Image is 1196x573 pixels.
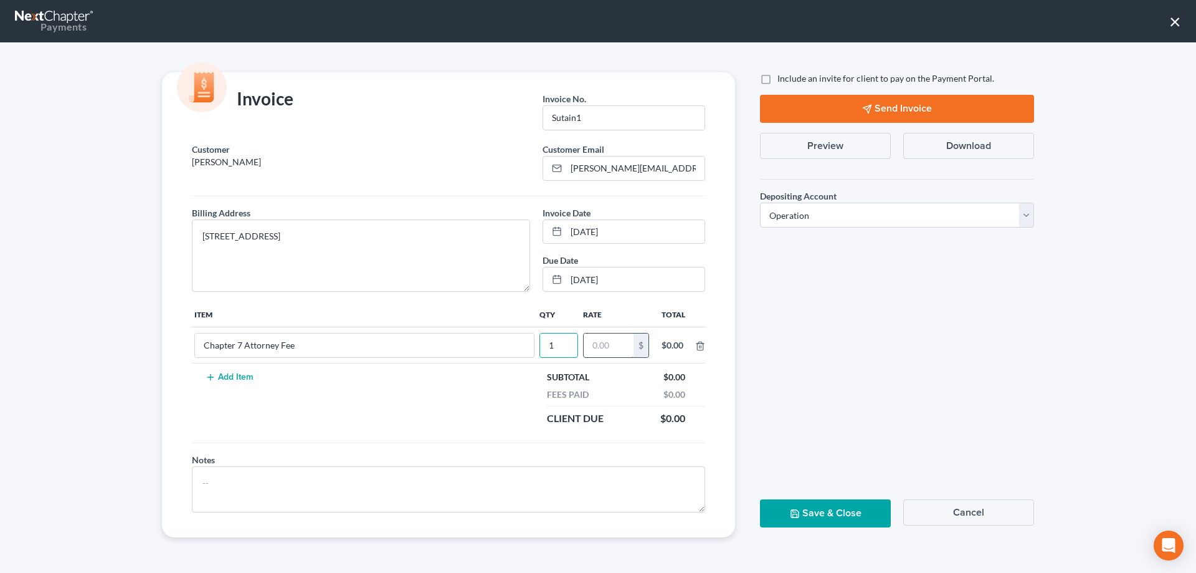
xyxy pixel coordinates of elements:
div: Client Due [541,412,610,426]
p: [PERSON_NAME] [192,156,530,168]
div: Invoice [186,87,300,112]
div: $0.00 [662,339,685,352]
input: MM/DD/YYYY [566,220,705,244]
div: Fees Paid [541,388,595,401]
div: $0.00 [657,388,691,401]
button: Cancel [903,499,1034,526]
button: Preview [760,133,891,159]
label: Notes [192,453,215,466]
span: Billing Address [192,208,250,218]
div: Open Intercom Messenger [1154,531,1184,561]
th: Total [652,302,695,327]
th: Qty [537,302,581,327]
input: 0.00 [584,334,634,357]
span: Depositing Account [760,191,837,201]
span: Invoice No. [543,94,586,104]
span: Include an invite for client to pay on the Payment Portal. [777,73,994,84]
th: Rate [581,302,652,327]
div: $0.00 [657,371,691,383]
div: Subtotal [541,371,596,383]
div: $ [634,334,648,357]
a: Payments [15,6,95,36]
input: -- [540,334,577,357]
input: -- [195,334,534,357]
span: Customer Email [543,144,604,155]
span: Invoice Date [543,208,591,218]
button: Download [903,133,1034,159]
button: Add Item [202,372,257,382]
input: MM/DD/YYYY [566,267,705,291]
button: × [1169,11,1181,31]
input: Enter email... [566,156,705,180]
label: Customer [192,143,230,156]
th: Item [192,302,537,327]
label: Due Date [543,254,578,267]
button: Save & Close [760,499,891,527]
img: icon-money-cc55cd5b71ee43c44ef0efbab91310903cbf28f8221dba23c0d5ca797e203e98.svg [177,62,227,112]
div: Payments [15,20,87,34]
button: Send Invoice [760,95,1034,123]
input: -- [543,106,705,130]
div: $0.00 [654,412,691,426]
